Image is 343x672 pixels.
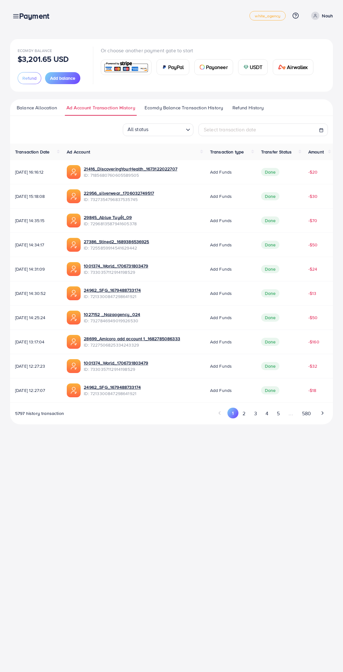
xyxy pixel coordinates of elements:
[308,242,318,248] span: -$50
[261,386,280,394] span: Done
[261,313,280,322] span: Done
[84,166,177,172] a: 21416_DiscoveringYourHealth_1673122022707
[273,59,313,75] a: cardAirwallex
[308,314,318,321] span: -$50
[249,11,286,20] a: white_agency
[210,266,232,272] span: Add funds
[67,383,81,397] img: ic-ads-acc.e4c84228.svg
[308,290,317,296] span: -$13
[308,217,317,224] span: -$70
[15,410,64,416] span: 5797 history transaction
[145,104,223,111] span: Ecomdy Balance Transaction History
[250,63,263,71] span: USDT
[210,169,232,175] span: Add funds
[15,339,57,345] span: [DATE] 13:17:04
[308,149,324,155] span: Amount
[84,172,177,178] span: ID: 7185680760605589505
[210,290,232,296] span: Add funds
[15,217,57,224] span: [DATE] 14:35:15
[210,363,232,369] span: Add funds
[67,165,81,179] img: ic-ads-acc.e4c84228.svg
[84,311,140,318] a: 1027152 _Nazaagency_024
[261,241,280,249] span: Done
[84,269,148,275] span: ID: 7330357112914198529
[15,290,57,296] span: [DATE] 14:30:52
[308,387,317,393] span: -$18
[84,245,149,251] span: ID: 7255859914541629442
[67,262,81,276] img: ic-ads-acc.e4c84228.svg
[15,314,57,321] span: [DATE] 14:25:24
[84,360,148,366] a: 1001374_World_1706731803479
[19,11,54,20] h3: Payment
[67,149,90,155] span: Ad Account
[126,124,150,135] span: All status
[322,12,333,20] p: Nouh
[84,196,154,203] span: ID: 7327354796837535745
[278,65,286,70] img: card
[210,339,232,345] span: Add funds
[84,318,140,324] span: ID: 7327846949019926530
[67,311,81,325] img: ic-ads-acc.e4c84228.svg
[84,263,148,269] a: 1001374_World_1706731803479
[261,192,280,200] span: Done
[308,363,317,369] span: -$32
[210,217,232,224] span: Add funds
[210,387,232,393] span: Add funds
[67,189,81,203] img: ic-ads-acc.e4c84228.svg
[15,266,57,272] span: [DATE] 14:31:09
[84,366,148,372] span: ID: 7330357112914198529
[84,238,149,245] a: 27386_Stined2_1689386536925
[67,359,81,373] img: ic-ads-acc.e4c84228.svg
[150,124,183,135] input: Search for option
[15,387,57,393] span: [DATE] 12:27:07
[194,59,233,75] a: cardPayoneer
[84,214,137,221] a: 29845_Ablue Tuyết_09
[261,265,280,273] span: Done
[15,149,50,155] span: Transaction Date
[15,169,57,175] span: [DATE] 16:16:12
[210,149,244,155] span: Transaction type
[17,104,57,111] span: Balance Allocation
[261,149,292,155] span: Transfer Status
[84,384,141,390] a: 24962_SFG_1679488733174
[15,363,57,369] span: [DATE] 12:27:23
[243,65,249,70] img: card
[18,48,52,53] span: Ecomdy Balance
[50,75,75,81] span: Add balance
[308,266,317,272] span: -$24
[15,193,57,199] span: [DATE] 15:18:08
[15,242,57,248] span: [DATE] 14:34:17
[45,72,80,84] button: Add balance
[168,63,184,71] span: PayPal
[261,362,280,370] span: Done
[22,75,37,81] span: Refund
[308,339,319,345] span: -$160
[308,169,318,175] span: -$20
[272,408,284,419] button: Go to page 5
[309,12,333,20] a: Nouh
[84,336,180,342] a: 28699_Amicoro add account 1_1682785086333
[84,342,180,348] span: ID: 7227506825334243329
[232,104,264,111] span: Refund History
[101,47,318,54] p: Or choose another payment gate to start
[250,408,261,419] button: Go to page 3
[206,63,228,71] span: Payoneer
[261,168,280,176] span: Done
[67,335,81,349] img: ic-ads-acc.e4c84228.svg
[261,216,280,225] span: Done
[261,338,280,346] span: Done
[84,221,137,227] span: ID: 7296813587941605378
[123,123,193,136] div: Search for option
[298,408,315,419] button: Go to page 580
[18,72,41,84] button: Refund
[84,390,141,397] span: ID: 7213300847298641921
[255,14,280,18] span: white_agency
[287,63,308,71] span: Airwallex
[66,104,135,111] span: Ad Account Transaction History
[210,193,232,199] span: Add funds
[238,408,250,419] button: Go to page 2
[157,59,189,75] a: cardPayPal
[67,286,81,300] img: ic-ads-acc.e4c84228.svg
[18,55,69,63] p: $3,201.65 USD
[210,314,232,321] span: Add funds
